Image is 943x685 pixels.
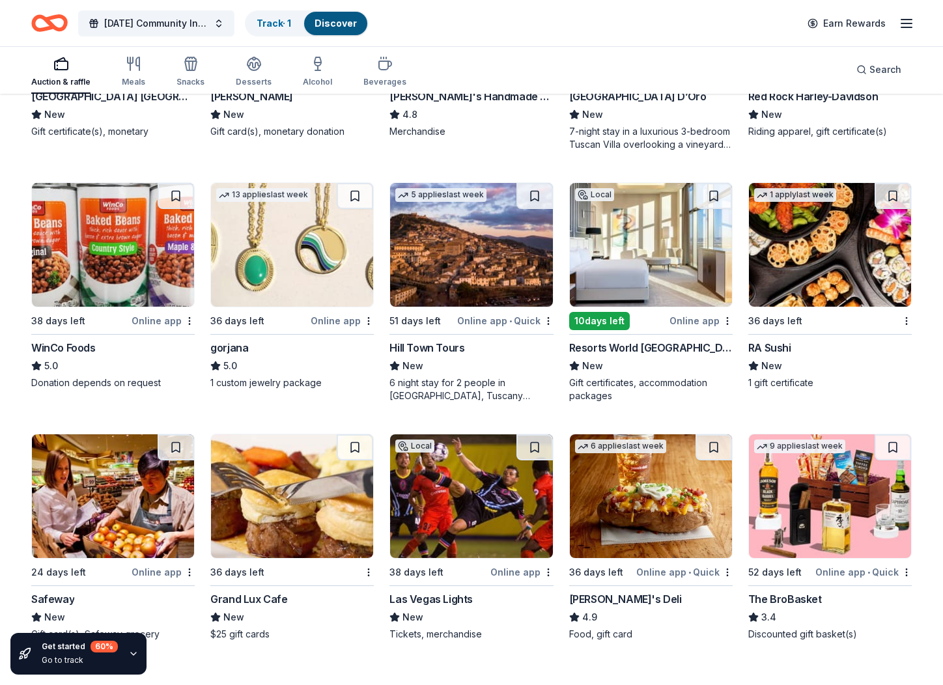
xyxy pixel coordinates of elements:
[31,51,91,94] button: Auction & raffle
[31,125,195,138] div: Gift certificate(s), monetary
[569,312,630,330] div: 10 days left
[570,183,732,307] img: Image for Resorts World Las Vegas
[31,8,68,38] a: Home
[42,655,118,665] div: Go to track
[389,125,553,138] div: Merchandise
[210,628,374,641] div: $25 gift cards
[569,89,707,104] div: [GEOGRAPHIC_DATA] D’Oro
[210,313,264,329] div: 36 days left
[311,313,374,329] div: Online app
[569,182,733,402] a: Image for Resorts World Las VegasLocal10days leftOnline appResorts World [GEOGRAPHIC_DATA]NewGift...
[389,340,464,356] div: Hill Town Tours
[582,609,597,625] span: 4.9
[748,340,791,356] div: RA Sushi
[132,313,195,329] div: Online app
[31,340,96,356] div: WinCo Foods
[42,641,118,652] div: Get started
[575,440,666,453] div: 6 applies last week
[389,628,553,641] div: Tickets, merchandise
[869,62,901,77] span: Search
[582,107,603,122] span: New
[78,10,234,36] button: [DATE] Community Initiative Silent Auction Event
[748,565,802,580] div: 52 days left
[569,340,733,356] div: Resorts World [GEOGRAPHIC_DATA]
[257,18,291,29] a: Track· 1
[749,434,911,558] img: Image for The BroBasket
[569,376,733,402] div: Gift certificates, accommodation packages
[236,51,272,94] button: Desserts
[210,376,374,389] div: 1 custom jewelry package
[210,89,293,104] div: [PERSON_NAME]
[800,12,894,35] a: Earn Rewards
[390,434,552,558] img: Image for Las Vegas Lights
[569,125,733,151] div: 7-night stay in a luxurious 3-bedroom Tuscan Villa overlooking a vineyard and the ancient walled ...
[688,567,691,578] span: •
[748,89,878,104] div: Red Rock Harley-Davidson
[749,183,911,307] img: Image for RA Sushi
[402,609,423,625] span: New
[389,591,473,607] div: Las Vegas Lights
[31,434,195,654] a: Image for Safeway24 days leftOnline appSafewayNewGift card(s), Safeway grocery products
[761,609,776,625] span: 3.4
[363,77,406,87] div: Beverages
[245,10,369,36] button: Track· 1Discover
[236,77,272,87] div: Desserts
[91,641,118,652] div: 60 %
[490,564,554,580] div: Online app
[582,358,603,374] span: New
[122,51,145,94] button: Meals
[636,564,733,580] div: Online app Quick
[210,340,248,356] div: gorjana
[748,628,912,641] div: Discounted gift basket(s)
[389,565,443,580] div: 38 days left
[669,313,733,329] div: Online app
[389,182,553,402] a: Image for Hill Town Tours 5 applieslast week51 days leftOnline app•QuickHill Town ToursNew6 night...
[509,316,512,326] span: •
[846,57,912,83] button: Search
[389,434,553,641] a: Image for Las Vegas LightsLocal38 days leftOnline appLas Vegas LightsNewTickets, merchandise
[389,313,441,329] div: 51 days left
[315,18,357,29] a: Discover
[761,107,782,122] span: New
[211,434,373,558] img: Image for Grand Lux Cafe
[32,183,194,307] img: Image for WinCo Foods
[132,564,195,580] div: Online app
[390,183,552,307] img: Image for Hill Town Tours
[570,434,732,558] img: Image for Jason's Deli
[31,591,74,607] div: Safeway
[457,313,554,329] div: Online app Quick
[569,434,733,641] a: Image for Jason's Deli6 applieslast week36 days leftOnline app•Quick[PERSON_NAME]'s Deli4.9Food, ...
[402,358,423,374] span: New
[223,358,237,374] span: 5.0
[395,440,434,453] div: Local
[211,183,373,307] img: Image for gorjana
[176,77,204,87] div: Snacks
[815,564,912,580] div: Online app Quick
[223,609,244,625] span: New
[44,107,65,122] span: New
[363,51,406,94] button: Beverages
[569,591,682,607] div: [PERSON_NAME]'s Deli
[754,188,836,202] div: 1 apply last week
[104,16,208,31] span: [DATE] Community Initiative Silent Auction Event
[761,358,782,374] span: New
[575,188,614,201] div: Local
[569,565,623,580] div: 36 days left
[748,591,822,607] div: The BroBasket
[748,434,912,641] a: Image for The BroBasket9 applieslast week52 days leftOnline app•QuickThe BroBasket3.4Discounted g...
[210,125,374,138] div: Gift card(s), monetary donation
[210,565,264,580] div: 36 days left
[176,51,204,94] button: Snacks
[210,591,287,607] div: Grand Lux Cafe
[395,188,486,202] div: 5 applies last week
[210,182,374,389] a: Image for gorjana13 applieslast week36 days leftOnline appgorjana5.01 custom jewelry package
[754,440,845,453] div: 9 applies last week
[31,182,195,389] a: Image for WinCo Foods38 days leftOnline appWinCo Foods5.0Donation depends on request
[748,125,912,138] div: Riding apparel, gift certificate(s)
[122,77,145,87] div: Meals
[31,565,86,580] div: 24 days left
[44,358,58,374] span: 5.0
[44,609,65,625] span: New
[216,188,311,202] div: 13 applies last week
[32,434,194,558] img: Image for Safeway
